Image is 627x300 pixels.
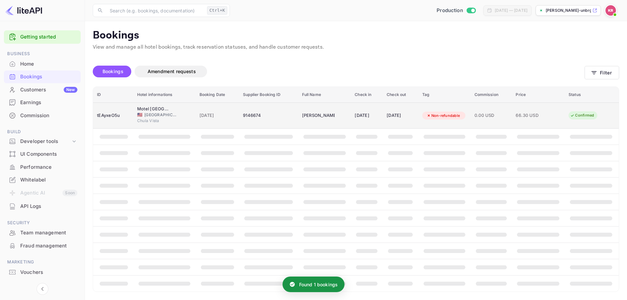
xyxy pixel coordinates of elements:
div: Switch to Sandbox mode [434,7,478,14]
a: Team management [4,227,81,239]
a: Earnings [4,96,81,108]
div: 9146674 [243,110,294,121]
div: Wesley Johnson [302,110,335,121]
th: Booking Date [196,87,239,103]
div: Developer tools [20,138,71,145]
div: Vouchers [20,269,77,276]
th: Supplier Booking ID [239,87,298,103]
span: [GEOGRAPHIC_DATA] [144,112,177,118]
button: Filter [585,66,619,79]
a: CustomersNew [4,84,81,96]
div: tEAyxeO5u [97,110,129,121]
div: Whitelabel [20,176,77,184]
th: Tag [418,87,471,103]
a: Vouchers [4,266,81,278]
span: 0.00 USD [474,112,508,119]
div: Performance [4,161,81,174]
th: Full Name [298,87,351,103]
div: account-settings tabs [93,66,585,77]
table: booking table [93,87,619,292]
a: Whitelabel [4,174,81,186]
div: Performance [20,164,77,171]
a: Fraud management [4,240,81,252]
p: Bookings [93,29,619,42]
th: Price [512,87,565,103]
span: 66.30 USD [516,112,548,119]
div: API Logs [4,200,81,213]
a: Home [4,58,81,70]
div: Non-refundable [422,112,464,120]
a: Performance [4,161,81,173]
div: Commission [20,112,77,119]
div: Bookings [20,73,77,81]
div: UI Components [4,148,81,161]
th: Status [565,87,619,103]
span: Security [4,219,81,227]
img: LiteAPI logo [5,5,42,16]
span: Chula Vista [137,118,170,124]
span: Marketing [4,259,81,266]
a: Commission [4,109,81,121]
div: Motel 6 Chula Vista, CA - San Diego [137,106,170,112]
span: [DATE] [200,112,235,119]
p: Found 1 bookings [299,281,338,288]
th: Hotel informations [133,87,196,103]
th: ID [93,87,133,103]
div: [DATE] [355,110,379,121]
div: Fraud management [4,240,81,252]
input: Search (e.g. bookings, documentation) [106,4,204,17]
a: Bookings [4,71,81,83]
th: Check in [351,87,383,103]
span: Production [437,7,463,14]
div: Vouchers [4,266,81,279]
th: Check out [383,87,418,103]
div: [DATE] — [DATE] [495,8,527,13]
div: Home [4,58,81,71]
div: [DATE] [387,110,414,121]
div: Whitelabel [4,174,81,186]
div: Team management [4,227,81,239]
div: Customers [20,86,77,94]
span: United States of America [137,113,142,117]
span: Business [4,50,81,57]
div: Ctrl+K [207,6,227,15]
div: Earnings [4,96,81,109]
div: Team management [20,229,77,237]
div: Home [20,60,77,68]
div: New [64,87,77,93]
div: Getting started [4,30,81,44]
a: Getting started [20,33,77,41]
p: [PERSON_NAME]-unbrg.[PERSON_NAME]... [546,8,591,13]
span: Amendment requests [148,69,196,74]
img: Kobus Roux [605,5,616,16]
div: Confirmed [566,111,598,119]
div: UI Components [20,150,77,158]
button: Collapse navigation [37,283,48,295]
div: Fraud management [20,242,77,250]
a: UI Components [4,148,81,160]
div: Earnings [20,99,77,106]
span: Build [4,128,81,135]
div: Developer tools [4,136,81,147]
div: API Logs [20,203,77,210]
th: Commission [471,87,512,103]
span: Bookings [103,69,123,74]
a: API Logs [4,200,81,212]
p: View and manage all hotel bookings, track reservation statuses, and handle customer requests. [93,43,619,51]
